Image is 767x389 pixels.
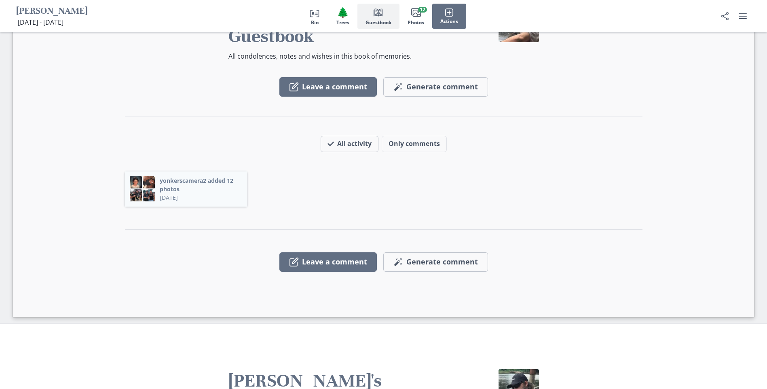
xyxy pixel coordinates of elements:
span: Trees [336,20,349,25]
img: Thumbnail of the photo uploaded [130,176,142,188]
button: Leave a comment [279,252,377,272]
button: user menu [735,8,751,24]
img: Thumbnail of the photo uploaded [143,189,155,201]
img: Thumbnail of the photo uploaded [130,189,142,201]
button: Generate comment [383,77,488,97]
button: Only comments [382,136,447,152]
button: Leave a comment [279,77,377,97]
span: Generate comment [406,82,478,91]
span: 12 [418,7,427,13]
span: Bio [311,20,319,25]
span: Photos [408,20,424,25]
button: Generate comment [383,252,488,272]
button: yonkerscamera2 added 12 photos [160,176,242,193]
button: All activity [321,136,378,152]
span: Actions [440,19,458,24]
button: Photos [399,4,432,29]
button: Guestbook [357,4,399,29]
button: Trees [328,4,357,29]
span: Generate comment [406,258,478,266]
span: Tree [337,6,349,18]
button: Bio [301,4,328,29]
img: Thumbnail of the photo uploaded [143,176,155,188]
span: [DATE] - [DATE] [18,18,63,27]
button: Share Obituary [717,8,733,24]
button: Actions [432,4,466,29]
span: Guestbook [366,20,391,25]
p: All condolences, notes and wishes in this book of memories. [228,51,433,61]
h1: [PERSON_NAME] [16,5,88,18]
